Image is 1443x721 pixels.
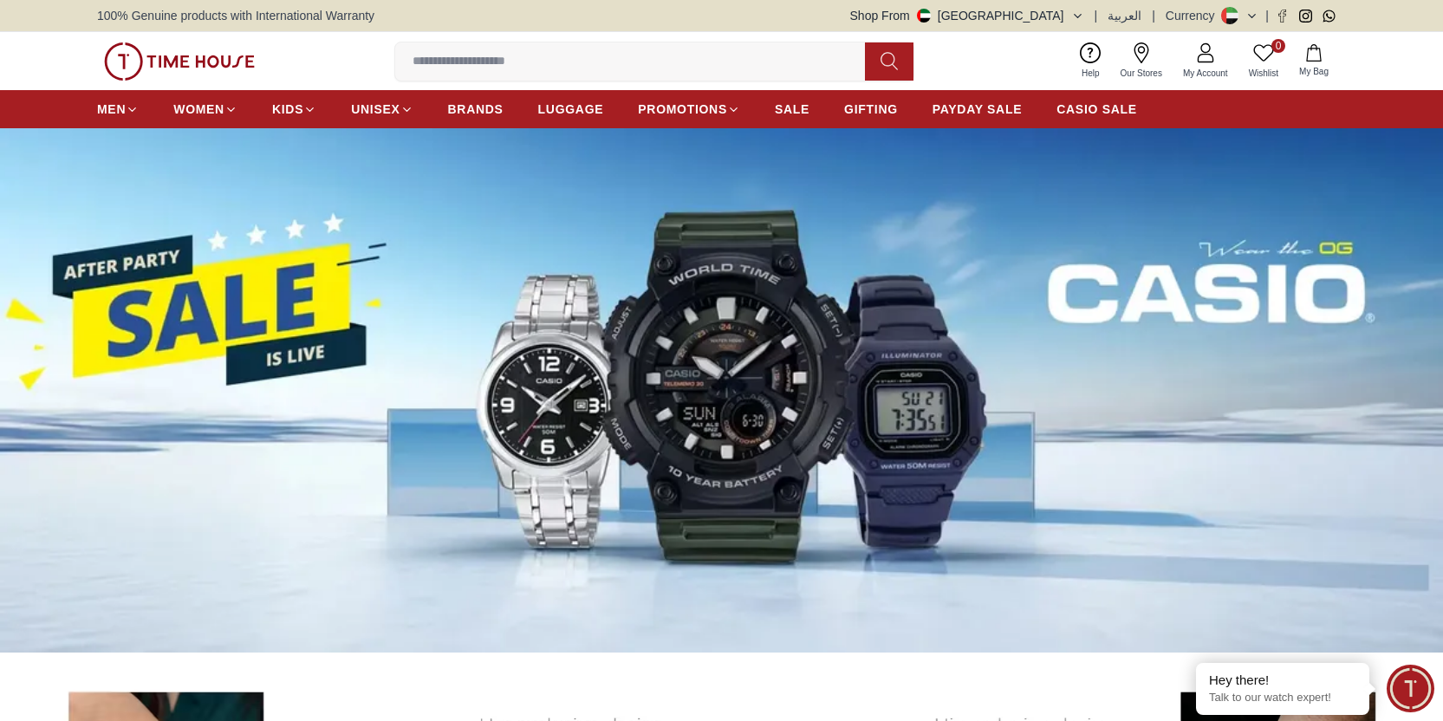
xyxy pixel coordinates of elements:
[844,94,898,125] a: GIFTING
[1095,7,1098,24] span: |
[1176,67,1235,80] span: My Account
[97,94,139,125] a: MEN
[1071,39,1110,83] a: Help
[538,101,604,118] span: LUGGAGE
[272,94,316,125] a: KIDS
[1110,39,1173,83] a: Our Stores
[1108,7,1141,24] button: العربية
[775,94,809,125] a: SALE
[173,101,224,118] span: WOMEN
[97,7,374,24] span: 100% Genuine products with International Warranty
[538,94,604,125] a: LUGGAGE
[1166,7,1222,24] div: Currency
[1387,665,1434,712] div: Chat Widget
[933,101,1022,118] span: PAYDAY SALE
[272,101,303,118] span: KIDS
[1075,67,1107,80] span: Help
[1056,94,1137,125] a: CASIO SALE
[351,94,413,125] a: UNISEX
[448,101,504,118] span: BRANDS
[1265,7,1269,24] span: |
[97,101,126,118] span: MEN
[351,101,400,118] span: UNISEX
[850,7,1084,24] button: Shop From[GEOGRAPHIC_DATA]
[1114,67,1169,80] span: Our Stores
[1299,10,1312,23] a: Instagram
[1289,41,1339,81] button: My Bag
[104,42,255,81] img: ...
[933,94,1022,125] a: PAYDAY SALE
[1056,101,1137,118] span: CASIO SALE
[1292,65,1336,78] span: My Bag
[1323,10,1336,23] a: Whatsapp
[1276,10,1289,23] a: Facebook
[173,94,237,125] a: WOMEN
[844,101,898,118] span: GIFTING
[638,94,740,125] a: PROMOTIONS
[1209,691,1356,705] p: Talk to our watch expert!
[448,94,504,125] a: BRANDS
[1152,7,1155,24] span: |
[1238,39,1289,83] a: 0Wishlist
[775,101,809,118] span: SALE
[1271,39,1285,53] span: 0
[1209,672,1356,689] div: Hey there!
[638,101,727,118] span: PROMOTIONS
[1242,67,1285,80] span: Wishlist
[917,9,931,23] img: United Arab Emirates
